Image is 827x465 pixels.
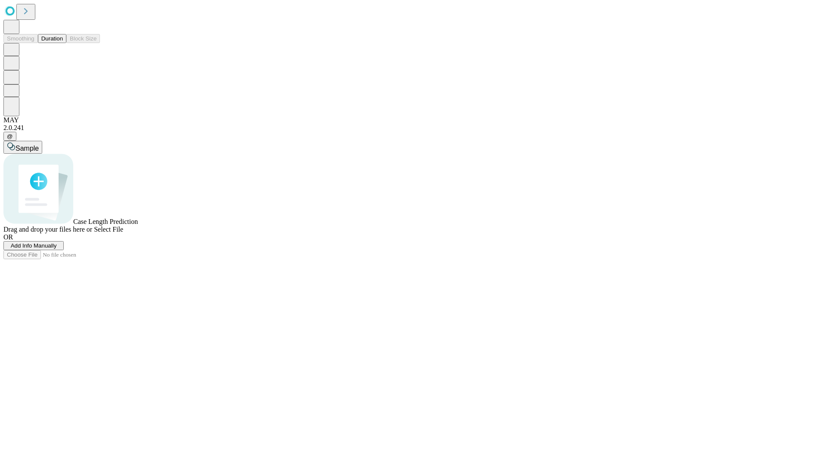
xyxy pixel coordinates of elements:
[16,145,39,152] span: Sample
[3,241,64,250] button: Add Info Manually
[94,226,123,233] span: Select File
[38,34,66,43] button: Duration
[7,133,13,139] span: @
[3,124,824,132] div: 2.0.241
[3,132,16,141] button: @
[3,226,92,233] span: Drag and drop your files here or
[11,242,57,249] span: Add Info Manually
[3,141,42,154] button: Sample
[73,218,138,225] span: Case Length Prediction
[3,233,13,241] span: OR
[3,34,38,43] button: Smoothing
[66,34,100,43] button: Block Size
[3,116,824,124] div: MAY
